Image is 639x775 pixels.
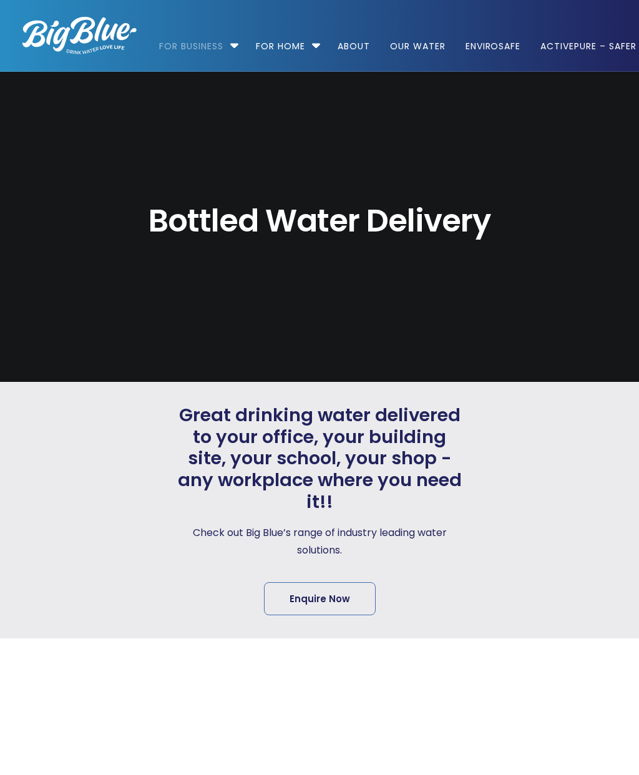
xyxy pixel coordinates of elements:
[264,582,376,615] a: Enquire Now
[22,17,137,54] img: logo
[177,524,462,559] p: Check out Big Blue’s range of industry leading water solutions.
[177,404,462,513] span: Great drinking water delivered to your office, your building site, your school, your shop - any w...
[22,205,617,236] span: Bottled Water Delivery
